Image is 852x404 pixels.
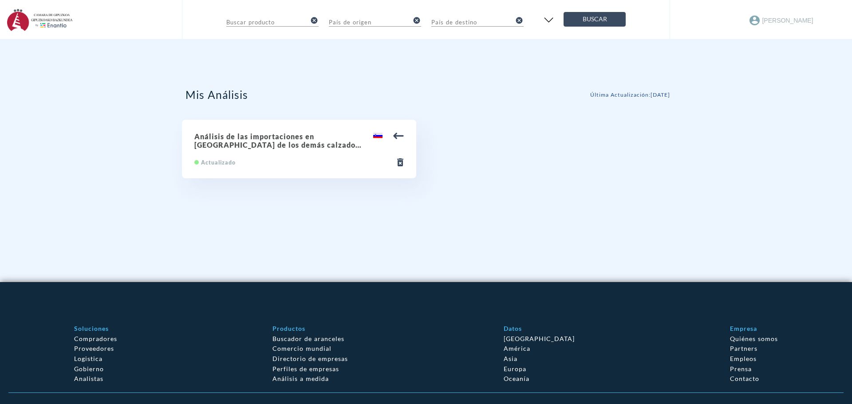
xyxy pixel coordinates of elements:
button: clear-input [310,13,319,27]
a: [GEOGRAPHIC_DATA] [504,335,575,342]
i: cancel [310,16,318,24]
a: Directorio de empresas [272,355,348,362]
button: clear-input [515,13,524,27]
a: Productos [272,325,305,332]
i: cancel [515,16,523,24]
img: Account Icon [749,16,760,25]
a: Datos [504,325,522,332]
a: Analistas [74,375,103,382]
button: clear-input [412,13,421,27]
a: Oceanía [504,375,529,382]
a: Perfiles de empresas [272,365,339,373]
img: arrow.svg [393,130,404,141]
i: cancel [413,16,421,24]
a: Soluciones [74,325,109,332]
span: Buscar [571,14,618,25]
a: Buscador de aranceles [272,335,344,342]
a: Empresa [730,325,757,332]
a: Europa [504,365,526,373]
span: Actualizado [201,159,236,166]
button: Buscar [564,12,626,27]
h2: Análisis de las importaciones en [GEOGRAPHIC_DATA] de los demás calzados, con puntera metálica de... [194,132,404,149]
a: América [504,345,530,352]
img: open filter [541,13,556,27]
a: Partners [730,345,757,352]
a: Proveedores [74,345,114,352]
a: Comercio mundial [272,345,331,352]
a: Análisis a medida [272,375,329,382]
h2: Mis Análisis [185,88,248,101]
a: Compradores [74,335,117,342]
a: Prensa [730,365,752,373]
img: enantio [7,9,73,31]
button: [PERSON_NAME] [749,13,813,27]
a: Gobierno [74,365,104,373]
a: Empleos [730,355,757,362]
a: Contacto [730,375,759,382]
span: Última Actualización : [DATE] [590,91,670,98]
span: delete_forever [395,157,406,168]
a: Asia [504,355,517,362]
a: Logistica [74,355,103,362]
a: Quiénes somos [730,335,778,342]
